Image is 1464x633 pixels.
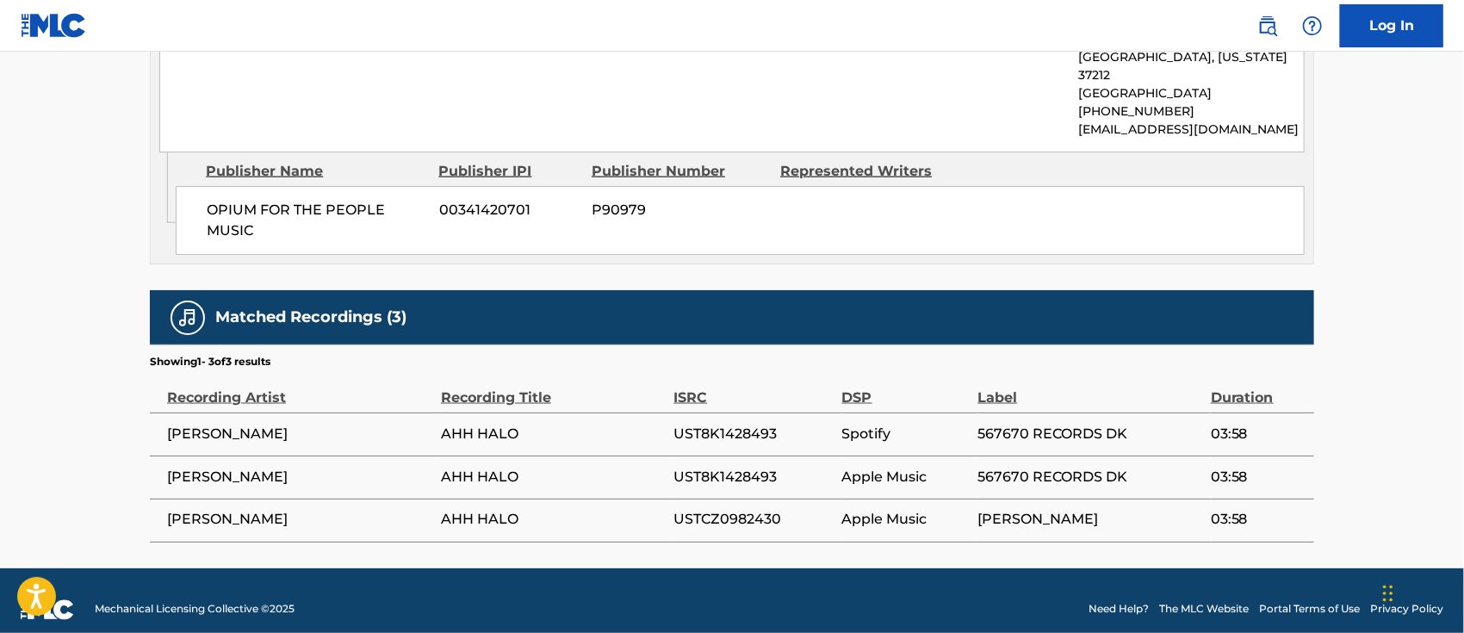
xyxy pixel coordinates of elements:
[977,424,1201,444] span: 567670 RECORDS DK
[441,424,665,444] span: AHH HALO
[1211,510,1306,531] span: 03:58
[977,510,1201,531] span: [PERSON_NAME]
[21,13,87,38] img: MLC Logo
[1370,602,1443,617] a: Privacy Policy
[441,510,665,531] span: AHH HALO
[207,200,426,241] span: OPIUM FOR THE PEOPLE MUSIC
[21,599,74,620] img: logo
[1079,121,1304,139] p: [EMAIL_ADDRESS][DOMAIN_NAME]
[842,467,970,487] span: Apple Music
[1079,102,1304,121] p: [PHONE_NUMBER]
[1079,84,1304,102] p: [GEOGRAPHIC_DATA]
[1257,16,1278,36] img: search
[1295,9,1330,43] div: Help
[167,467,432,487] span: [PERSON_NAME]
[842,510,970,531] span: Apple Music
[1079,48,1304,84] p: [GEOGRAPHIC_DATA], [US_STATE] 37212
[215,307,406,327] h5: Matched Recordings (3)
[673,369,833,408] div: ISRC
[167,510,432,531] span: [PERSON_NAME]
[1089,602,1149,617] a: Need Help?
[167,424,432,444] span: [PERSON_NAME]
[150,354,270,369] p: Showing 1 - 3 of 3 results
[842,424,970,444] span: Spotify
[592,161,767,182] div: Publisher Number
[1211,424,1306,444] span: 03:58
[780,161,956,182] div: Represented Writers
[1211,369,1306,408] div: Duration
[673,467,833,487] span: UST8K1428493
[1159,602,1249,617] a: The MLC Website
[441,467,665,487] span: AHH HALO
[1340,4,1443,47] a: Log In
[977,467,1201,487] span: 567670 RECORDS DK
[1259,602,1360,617] a: Portal Terms of Use
[1211,467,1306,487] span: 03:58
[438,161,579,182] div: Publisher IPI
[673,424,833,444] span: UST8K1428493
[1383,568,1393,619] div: Drag
[977,369,1201,408] div: Label
[177,307,198,328] img: Matched Recordings
[1302,16,1323,36] img: help
[439,200,579,220] span: 00341420701
[95,602,295,617] span: Mechanical Licensing Collective © 2025
[441,369,665,408] div: Recording Title
[167,369,432,408] div: Recording Artist
[206,161,425,182] div: Publisher Name
[1250,9,1285,43] a: Public Search
[592,200,767,220] span: P90979
[1378,550,1464,633] iframe: Chat Widget
[673,510,833,531] span: USTCZ0982430
[842,369,970,408] div: DSP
